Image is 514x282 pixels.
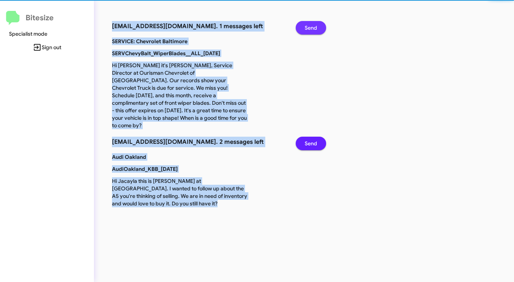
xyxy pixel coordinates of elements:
span: Send [305,137,317,150]
a: Bitesize [6,11,54,25]
b: SERVICE: Chevrolet Baltimore [112,38,187,45]
p: Hi Jacayla this is [PERSON_NAME] at [GEOGRAPHIC_DATA]. I wanted to follow up about the A5 you're ... [106,177,253,207]
b: Audi Oakland [112,154,146,160]
p: Hi [PERSON_NAME] it's [PERSON_NAME], Service Director at Ourisman Chevrolet of [GEOGRAPHIC_DATA].... [106,62,253,129]
b: AudiOakland_KBB_[DATE] [112,166,178,172]
span: Sign out [6,41,88,54]
span: Send [305,21,317,35]
h3: [EMAIL_ADDRESS][DOMAIN_NAME]. 1 messages left [112,21,284,32]
button: Send [296,21,326,35]
h3: [EMAIL_ADDRESS][DOMAIN_NAME]. 2 messages left [112,137,284,147]
b: SERVChevyBalt_WiperBlades__ALL_[DATE] [112,50,220,57]
button: Send [296,137,326,150]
